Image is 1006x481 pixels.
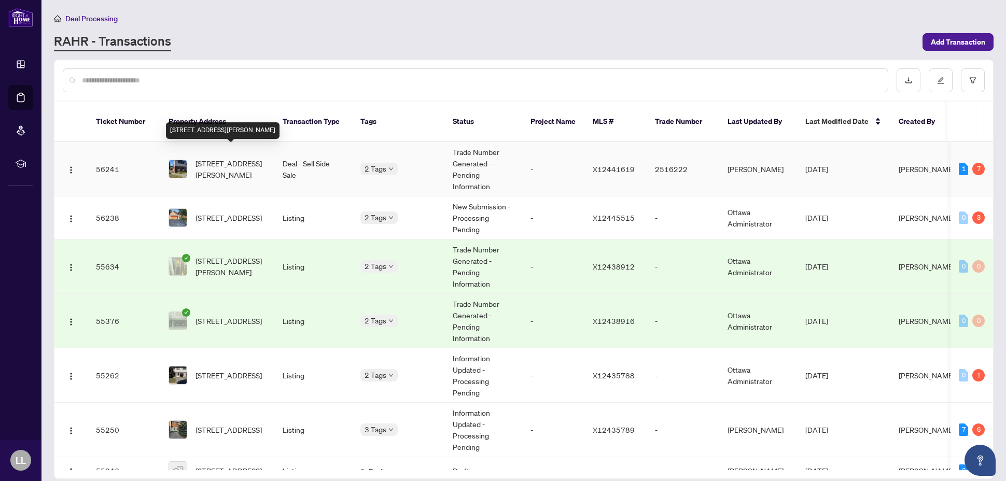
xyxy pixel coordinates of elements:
div: 0 [959,315,968,327]
span: X12445515 [593,213,635,222]
span: 3 Tags [365,423,386,435]
span: [PERSON_NAME] [899,371,955,380]
th: Status [444,102,522,142]
span: [STREET_ADDRESS][PERSON_NAME] [195,158,266,180]
button: Open asap [965,445,996,476]
button: filter [961,68,985,92]
td: Listing [274,196,352,239]
button: Logo [63,313,79,329]
div: 1 [959,163,968,175]
td: Information Updated - Processing Pending [444,403,522,457]
td: New Submission - Processing Pending [444,196,522,239]
div: 0 [959,260,968,273]
span: [STREET_ADDRESS] [195,212,262,223]
button: Add Transaction [923,33,994,51]
img: Logo [67,318,75,326]
span: home [54,15,61,22]
th: Property Address [160,102,274,142]
span: Deal Processing [65,14,118,23]
span: [STREET_ADDRESS] [195,465,262,476]
th: Last Updated By [719,102,797,142]
img: thumbnail-img [169,312,187,330]
span: [PERSON_NAME] [899,262,955,271]
th: Project Name [522,102,584,142]
th: Tags [352,102,444,142]
span: [PERSON_NAME] [899,213,955,222]
div: 7 [959,423,968,436]
span: [DATE] [805,213,828,222]
th: Last Modified Date [797,102,890,142]
button: Logo [63,421,79,438]
div: 3 [972,211,985,224]
img: Logo [67,263,75,272]
div: 0 [959,211,968,224]
img: thumbnail-img [169,462,187,479]
td: [PERSON_NAME] [719,403,797,457]
span: [PERSON_NAME] [899,316,955,326]
td: [PERSON_NAME] [719,142,797,196]
div: 1 [972,369,985,381]
span: [DATE] [805,164,828,174]
span: down [388,318,394,323]
span: [STREET_ADDRESS] [195,315,262,327]
td: - [522,348,584,403]
span: down [388,427,394,432]
span: [PERSON_NAME] [899,425,955,434]
img: thumbnail-img [169,209,187,227]
td: 55376 [88,294,160,348]
td: 55262 [88,348,160,403]
div: 0 [972,315,985,327]
button: edit [929,68,953,92]
td: - [522,142,584,196]
span: X12438912 [593,262,635,271]
div: 3 [959,464,968,477]
td: - [522,196,584,239]
td: Ottawa Administrator [719,348,797,403]
td: Deal - Sell Side Sale [274,142,352,196]
span: [DATE] [805,262,828,271]
td: - [647,196,719,239]
img: Logo [67,215,75,223]
th: Trade Number [647,102,719,142]
span: [PERSON_NAME] [899,164,955,174]
td: 55250 [88,403,160,457]
th: Transaction Type [274,102,352,142]
td: Ottawa Administrator [719,239,797,294]
td: Trade Number Generated - Pending Information [444,142,522,196]
img: Logo [67,166,75,174]
span: 2 Tags [365,315,386,327]
button: Logo [63,462,79,479]
span: 2 Tags [365,260,386,272]
span: Add Transaction [931,34,985,50]
span: down [388,264,394,269]
td: Listing [274,403,352,457]
img: Logo [67,427,75,435]
img: logo [8,8,33,27]
button: Logo [63,209,79,226]
span: check-circle [182,254,190,262]
td: - [647,403,719,457]
span: X12435789 [593,425,635,434]
span: [DATE] [805,316,828,326]
span: 2 Tags [365,369,386,381]
img: thumbnail-img [169,258,187,275]
a: RAHR - Transactions [54,33,171,51]
span: down [388,373,394,378]
span: [PERSON_NAME] [899,466,955,475]
td: - [647,239,719,294]
img: thumbnail-img [169,366,187,384]
th: Created By [890,102,953,142]
td: - [647,294,719,348]
td: Listing [274,348,352,403]
td: - [522,403,584,457]
button: Logo [63,367,79,384]
div: [STREET_ADDRESS][PERSON_NAME] [166,122,280,139]
td: Information Updated - Processing Pending [444,348,522,403]
span: X12438916 [593,316,635,326]
td: Trade Number Generated - Pending Information [444,239,522,294]
td: Ottawa Administrator [719,294,797,348]
span: [STREET_ADDRESS][PERSON_NAME] [195,255,266,278]
td: 56238 [88,196,160,239]
img: Logo [67,468,75,476]
span: down [388,166,394,172]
